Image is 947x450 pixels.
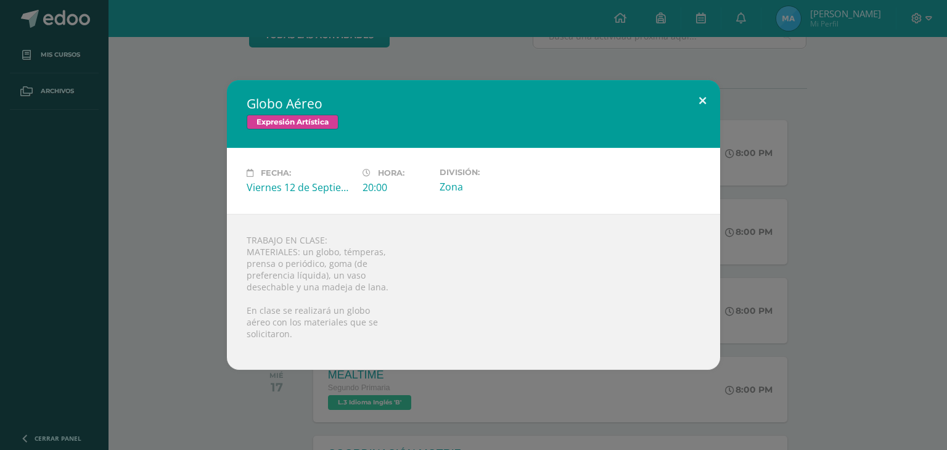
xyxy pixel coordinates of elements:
[247,95,700,112] h2: Globo Aéreo
[227,214,720,370] div: TRABAJO EN CLASE: MATERIALES: un globo, témperas, prensa o periódico, goma (de preferencia líquid...
[363,181,430,194] div: 20:00
[247,181,353,194] div: Viernes 12 de Septiembre
[440,168,546,177] label: División:
[685,80,720,122] button: Close (Esc)
[440,180,546,194] div: Zona
[261,168,291,178] span: Fecha:
[378,168,404,178] span: Hora:
[247,115,338,129] span: Expresión Artística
